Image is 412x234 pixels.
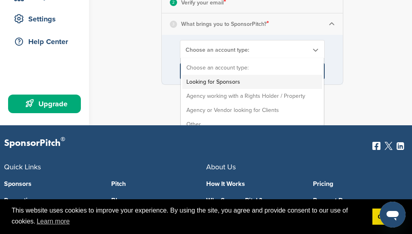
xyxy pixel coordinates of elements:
li: Agency working with a Rights Holder / Property [182,89,322,103]
p: SponsorPitch [4,137,65,149]
a: Request Demo [313,197,408,204]
a: Help Center [8,32,81,51]
div: 3 [170,21,177,28]
a: Pitch [111,181,206,187]
img: Facebook [372,142,380,150]
span: Choose an account type: [186,46,308,53]
li: Looking for Sponsors [182,75,322,89]
li: Agency or Vendor looking for Clients [182,103,322,117]
img: Checklist arrow 1 [329,21,335,27]
span: About Us [206,162,236,171]
a: Upgrade [8,95,81,113]
p: What brings you to SponsorPitch? [181,19,269,29]
span: This website uses cookies to improve your experience. By using the site, you agree and provide co... [12,206,366,228]
span: ® [61,134,65,144]
img: Twitter [385,142,393,150]
li: Choose an account type: [182,61,322,75]
span: Quick Links [4,162,41,171]
a: learn more about cookies [36,215,71,228]
div: Help Center [12,34,81,49]
a: Sponsors [4,181,99,187]
a: Blog [111,197,206,204]
a: Settings [8,10,81,28]
a: How It Works [206,181,301,187]
iframe: Button to launch messaging window [380,202,406,228]
li: Other [182,117,322,131]
a: Why SponsorPitch? [206,197,301,204]
a: Pricing [313,181,408,187]
div: Upgrade [12,97,81,111]
div: Settings [12,12,81,26]
a: Properties [4,197,99,204]
a: dismiss cookie message [372,209,400,225]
